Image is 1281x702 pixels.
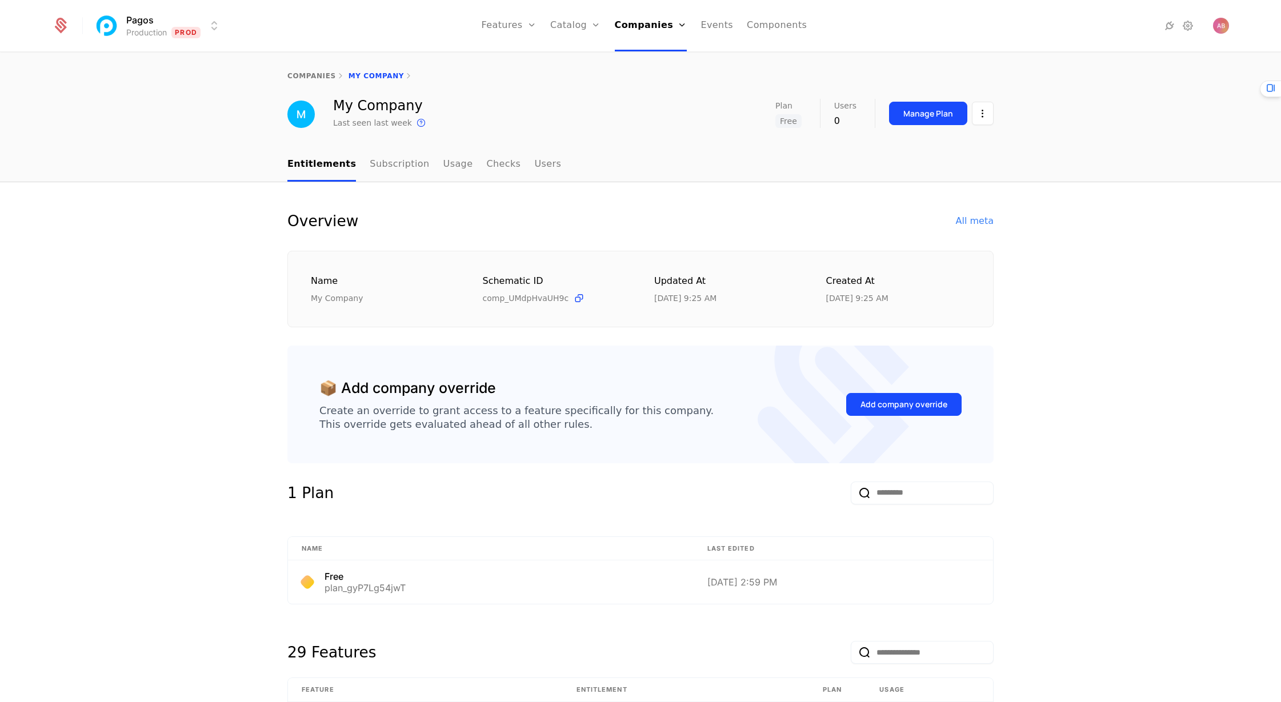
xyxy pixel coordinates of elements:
[483,274,627,288] div: Schematic ID
[288,678,563,702] th: Feature
[889,102,967,125] button: Manage Plan
[287,641,376,664] div: 29 Features
[654,274,799,288] div: Updated at
[287,210,358,232] div: Overview
[860,399,947,410] div: Add company override
[483,292,569,304] span: comp_UMdpHvaUH9c
[563,678,809,702] th: Entitlement
[866,678,993,702] th: Usage
[1181,19,1195,33] a: Settings
[319,378,496,399] div: 📦 Add company override
[775,102,792,110] span: Plan
[443,148,473,182] a: Usage
[370,148,429,182] a: Subscription
[707,577,979,587] div: [DATE] 2:59 PM
[1213,18,1229,34] img: Andy Barker
[486,148,521,182] a: Checks
[325,572,406,581] div: Free
[287,148,561,182] ul: Choose Sub Page
[972,102,994,125] button: Select action
[654,292,716,304] div: 8/18/25, 9:25 AM
[126,27,167,38] div: Production
[826,292,888,304] div: 8/18/25, 9:25 AM
[826,274,971,288] div: Created at
[287,148,356,182] a: Entitlements
[287,148,994,182] nav: Main
[846,393,962,416] button: Add company override
[956,214,994,228] div: All meta
[333,117,412,129] div: Last seen last week
[775,114,802,128] span: Free
[1213,18,1229,34] button: Open user button
[903,108,953,119] div: Manage Plan
[319,404,714,431] div: Create an override to grant access to a feature specifically for this company. This override gets...
[1163,19,1176,33] a: Integrations
[809,678,866,702] th: plan
[97,13,221,38] button: Select environment
[534,148,561,182] a: Users
[325,583,406,592] div: plan_gyP7Lg54jwT
[93,12,121,39] img: Pagos
[171,27,201,38] span: Prod
[288,537,694,561] th: Name
[834,102,856,110] span: Users
[126,13,154,27] span: Pagos
[311,292,455,304] div: My Company
[287,101,315,128] img: My Company
[287,482,334,504] div: 1 Plan
[834,114,856,128] div: 0
[287,72,336,80] a: companies
[333,99,428,113] div: My Company
[694,537,993,561] th: Last edited
[311,274,455,288] div: Name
